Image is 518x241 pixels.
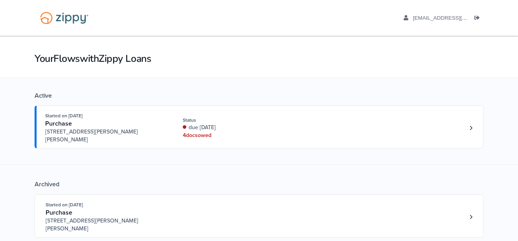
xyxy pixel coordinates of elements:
span: Started on [DATE] [46,202,83,208]
a: edit profile [404,15,503,23]
div: Status [183,117,288,124]
a: Open loan 4201219 [35,106,483,148]
div: 4 doc s owed [183,132,288,139]
div: Archived [35,180,483,188]
div: Active [35,92,483,100]
span: [STREET_ADDRESS][PERSON_NAME][PERSON_NAME] [46,217,165,233]
span: Started on [DATE] [45,113,83,119]
a: Loan number 4201219 [465,122,477,134]
a: Log out [474,15,483,23]
span: Purchase [46,209,72,217]
span: [STREET_ADDRESS][PERSON_NAME][PERSON_NAME] [45,128,165,144]
a: Open loan 3844698 [35,195,483,237]
img: Logo [35,8,94,28]
span: andcook84@outlook.com [413,15,503,21]
span: Purchase [45,120,72,128]
a: Loan number 3844698 [465,211,477,223]
h1: Your Flows with Zippy Loans [35,52,483,65]
div: due [DATE] [183,124,288,132]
